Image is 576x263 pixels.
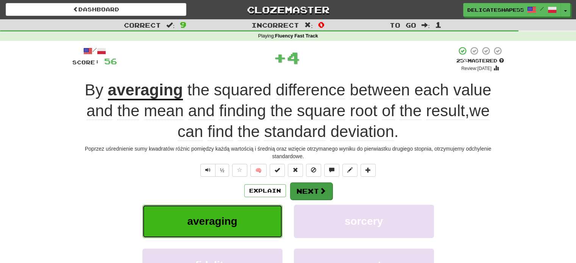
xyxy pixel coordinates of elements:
span: , . [86,81,491,140]
span: Correct [124,21,161,29]
button: Ignore sentence (alt+i) [306,164,321,177]
span: each [414,81,449,99]
a: DelicateShape5502 / [463,3,561,17]
button: ½ [215,164,229,177]
small: Review: [DATE] [461,66,492,71]
button: Set this sentence to 100% Mastered (alt+m) [270,164,285,177]
a: Clozemaster [198,3,378,16]
span: 56 [104,56,117,66]
span: / [540,6,544,11]
span: standard [264,123,326,141]
span: the [187,81,209,99]
span: the [237,123,259,141]
span: squared [214,81,272,99]
span: of [382,102,395,120]
button: sorcery [294,205,434,238]
span: sorcery [345,215,383,227]
div: Mastered [456,58,504,64]
span: : [166,22,175,28]
span: we [469,102,490,120]
span: difference [276,81,345,99]
button: Discuss sentence (alt+u) [324,164,339,177]
div: / [72,46,117,56]
button: 🧠 [250,164,267,177]
span: : [421,22,430,28]
span: By [85,81,103,99]
span: the [270,102,292,120]
span: 9 [180,20,186,29]
span: : [304,22,313,28]
span: and [188,102,215,120]
button: averaging [142,205,283,238]
span: result [426,102,465,120]
div: Text-to-speech controls [199,164,229,177]
span: DelicateShape5502 [467,6,523,13]
button: Add to collection (alt+a) [361,164,376,177]
span: value [453,81,491,99]
span: + [273,46,287,69]
span: between [350,81,410,99]
span: 4 [287,48,300,67]
span: 1 [435,20,442,29]
span: finding [219,102,266,120]
button: Explain [244,184,286,197]
span: 25 % [456,58,468,64]
span: averaging [187,215,237,227]
span: find [208,123,233,141]
button: Reset to 0% Mastered (alt+r) [288,164,303,177]
span: the [117,102,139,120]
button: Next [290,182,332,200]
span: Incorrect [251,21,299,29]
u: averaging [108,81,183,100]
div: Poprzez uśrednienie sumy kwadratów różnic pomiędzy każdą wartością i średnią oraz wzięcie otrzyma... [72,145,504,160]
span: To go [390,21,416,29]
span: the [400,102,421,120]
span: deviation [331,123,394,141]
a: Dashboard [6,3,186,16]
button: Edit sentence (alt+d) [342,164,357,177]
span: root [350,102,377,120]
span: Score: [72,59,100,65]
span: can [178,123,203,141]
span: 0 [318,20,325,29]
button: Favorite sentence (alt+f) [232,164,247,177]
strong: Fluency Fast Track [275,33,318,39]
span: mean [144,102,184,120]
button: Play sentence audio (ctl+space) [200,164,215,177]
span: square [297,102,345,120]
span: and [86,102,113,120]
